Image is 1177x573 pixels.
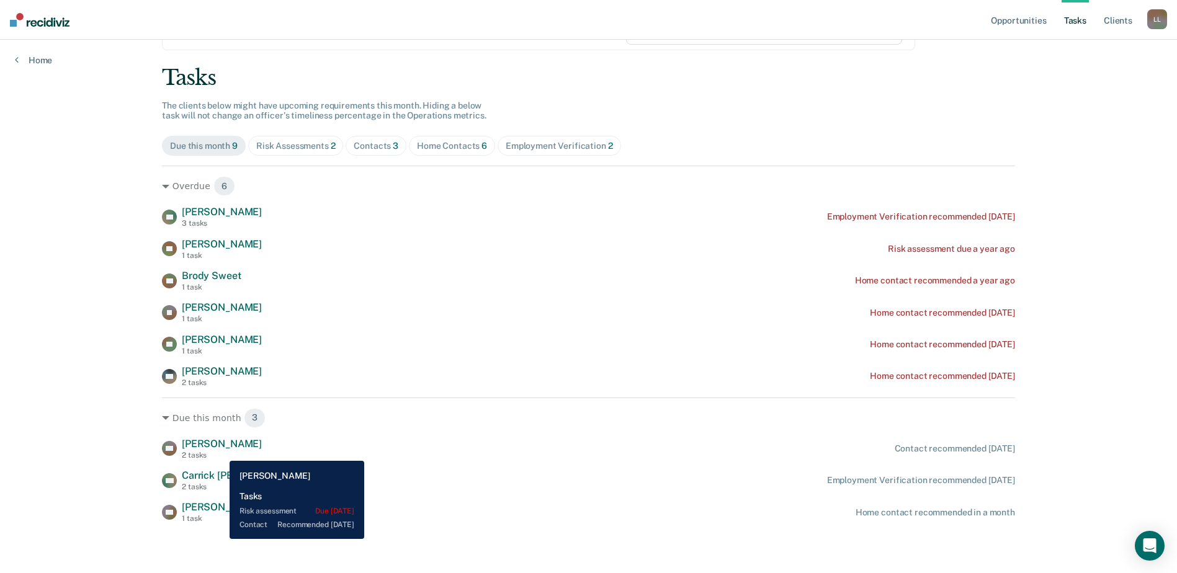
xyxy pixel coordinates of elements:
span: The clients below might have upcoming requirements this month. Hiding a below task will not chang... [162,100,486,121]
span: Brody Sweet [182,270,241,282]
div: 2 tasks [182,378,262,387]
div: Home contact recommended [DATE] [870,308,1015,318]
span: Carrick [PERSON_NAME] [182,469,297,481]
div: Home Contacts [417,141,487,151]
span: [PERSON_NAME] [182,206,262,218]
div: 2 tasks [182,451,262,460]
span: 6 [213,176,235,196]
img: Recidiviz [10,13,69,27]
div: Contacts [354,141,398,151]
span: [PERSON_NAME] [182,438,262,450]
div: Open Intercom Messenger [1135,531,1165,561]
div: 2 tasks [182,482,297,491]
div: 1 task [182,514,262,523]
div: 1 task [182,347,262,355]
div: Home contact recommended a year ago [855,275,1015,286]
span: 9 [232,141,238,151]
div: Contact recommended [DATE] [895,443,1015,454]
div: Risk assessment due a year ago [888,244,1015,254]
span: 2 [608,141,613,151]
span: [PERSON_NAME] [182,365,262,377]
div: Due this month [170,141,238,151]
div: 1 task [182,251,262,260]
div: 3 tasks [182,219,262,228]
a: Home [15,55,52,66]
div: 1 task [182,283,241,291]
div: Overdue 6 [162,176,1015,196]
span: 6 [481,141,487,151]
div: Employment Verification recommended [DATE] [827,475,1015,486]
div: Home contact recommended [DATE] [870,371,1015,381]
div: Home contact recommended [DATE] [870,339,1015,350]
div: Home contact recommended in a month [856,507,1015,518]
div: Tasks [162,65,1015,91]
div: L L [1147,9,1167,29]
span: 3 [393,141,398,151]
button: LL [1147,9,1167,29]
span: [PERSON_NAME] [182,501,262,513]
span: [PERSON_NAME] [182,301,262,313]
div: Due this month 3 [162,408,1015,428]
div: Employment Verification recommended [DATE] [827,211,1015,222]
span: [PERSON_NAME] [182,334,262,345]
span: 2 [331,141,336,151]
div: Employment Verification [506,141,613,151]
div: 1 task [182,314,262,323]
div: Risk Assessments [256,141,336,151]
span: [PERSON_NAME] [182,238,262,250]
span: 3 [244,408,266,428]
